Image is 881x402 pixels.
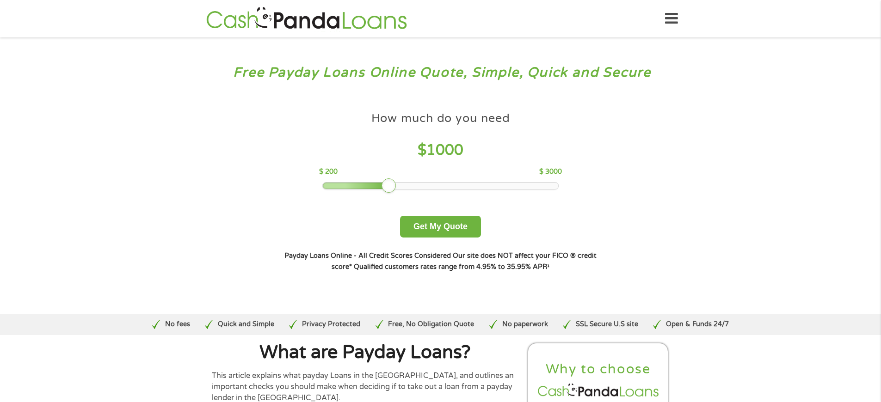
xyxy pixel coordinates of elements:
h2: Why to choose [536,361,661,378]
strong: Payday Loans Online - All Credit Scores Considered [284,252,451,260]
span: 1000 [426,141,463,159]
h1: What are Payday Loans? [212,343,519,362]
p: $ 200 [319,167,338,177]
strong: Our site does NOT affect your FICO ® credit score* [332,252,597,271]
p: Free, No Obligation Quote [388,319,474,329]
p: Privacy Protected [302,319,360,329]
p: No paperwork [502,319,548,329]
p: Open & Funds 24/7 [666,319,729,329]
p: SSL Secure U.S site [576,319,638,329]
p: No fees [165,319,190,329]
p: $ 3000 [539,167,562,177]
button: Get My Quote [400,216,481,238]
strong: Qualified customers rates range from 4.95% to 35.95% APR¹ [354,263,549,271]
p: Quick and Simple [218,319,274,329]
h4: $ [319,141,562,160]
img: GetLoanNow Logo [203,6,410,32]
h4: How much do you need [371,111,510,126]
h3: Free Payday Loans Online Quote, Simple, Quick and Secure [27,64,855,81]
